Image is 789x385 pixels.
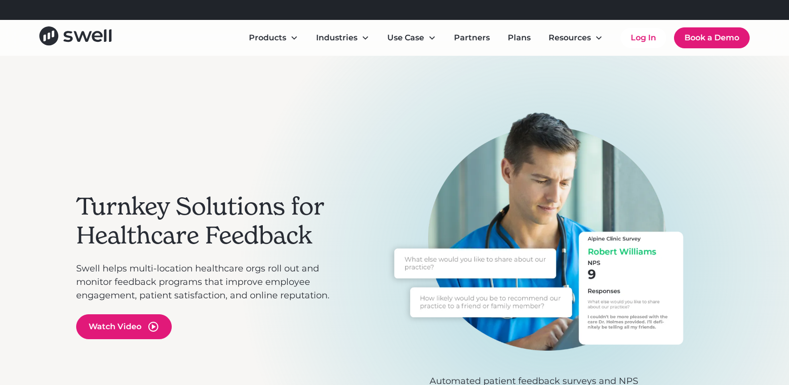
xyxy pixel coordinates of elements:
[549,32,591,44] div: Resources
[39,26,112,49] a: home
[308,28,377,48] div: Industries
[379,28,444,48] div: Use Case
[76,262,345,302] p: Swell helps multi-location healthcare orgs roll out and monitor feedback programs that improve em...
[76,192,345,250] h2: Turnkey Solutions for Healthcare Feedback
[249,32,286,44] div: Products
[500,28,539,48] a: Plans
[621,28,666,48] a: Log In
[446,28,498,48] a: Partners
[541,28,611,48] div: Resources
[241,28,306,48] div: Products
[674,27,750,48] a: Book a Demo
[316,32,357,44] div: Industries
[89,321,141,333] div: Watch Video
[387,32,424,44] div: Use Case
[76,314,172,339] a: open lightbox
